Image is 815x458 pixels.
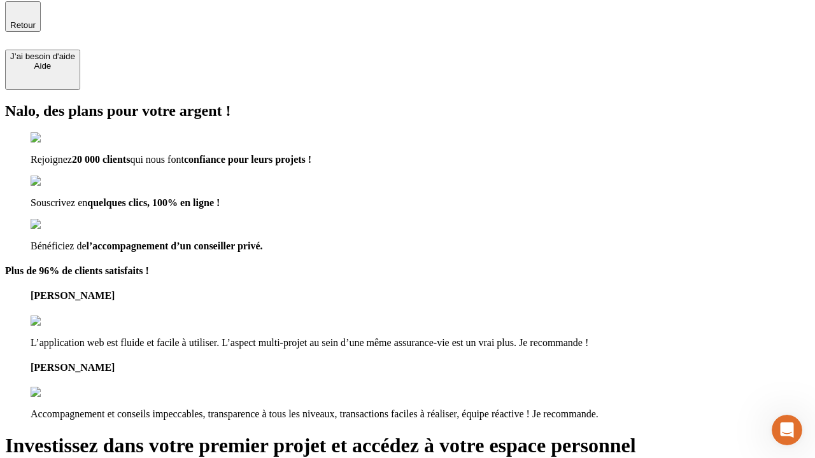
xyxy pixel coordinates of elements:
[31,240,87,251] span: Bénéficiez de
[31,176,85,187] img: checkmark
[130,154,183,165] span: qui nous font
[31,290,810,302] h4: [PERSON_NAME]
[184,154,311,165] span: confiance pour leurs projets !
[31,387,94,398] img: reviews stars
[5,50,80,90] button: J’ai besoin d'aideAide
[5,1,41,32] button: Retour
[31,337,810,349] p: L’application web est fluide et facile à utiliser. L’aspect multi-projet au sein d’une même assur...
[31,219,85,230] img: checkmark
[10,52,75,61] div: J’ai besoin d'aide
[31,154,72,165] span: Rejoignez
[5,102,810,120] h2: Nalo, des plans pour votre argent !
[10,20,36,30] span: Retour
[5,434,810,457] h1: Investissez dans votre premier projet et accédez à votre espace personnel
[772,415,802,445] iframe: Intercom live chat
[31,316,94,327] img: reviews stars
[31,408,810,420] p: Accompagnement et conseils impeccables, transparence à tous les niveaux, transactions faciles à r...
[10,61,75,71] div: Aide
[31,132,85,144] img: checkmark
[31,362,810,373] h4: [PERSON_NAME]
[72,154,131,165] span: 20 000 clients
[5,265,810,277] h4: Plus de 96% de clients satisfaits !
[87,197,220,208] span: quelques clics, 100% en ligne !
[87,240,263,251] span: l’accompagnement d’un conseiller privé.
[31,197,87,208] span: Souscrivez en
